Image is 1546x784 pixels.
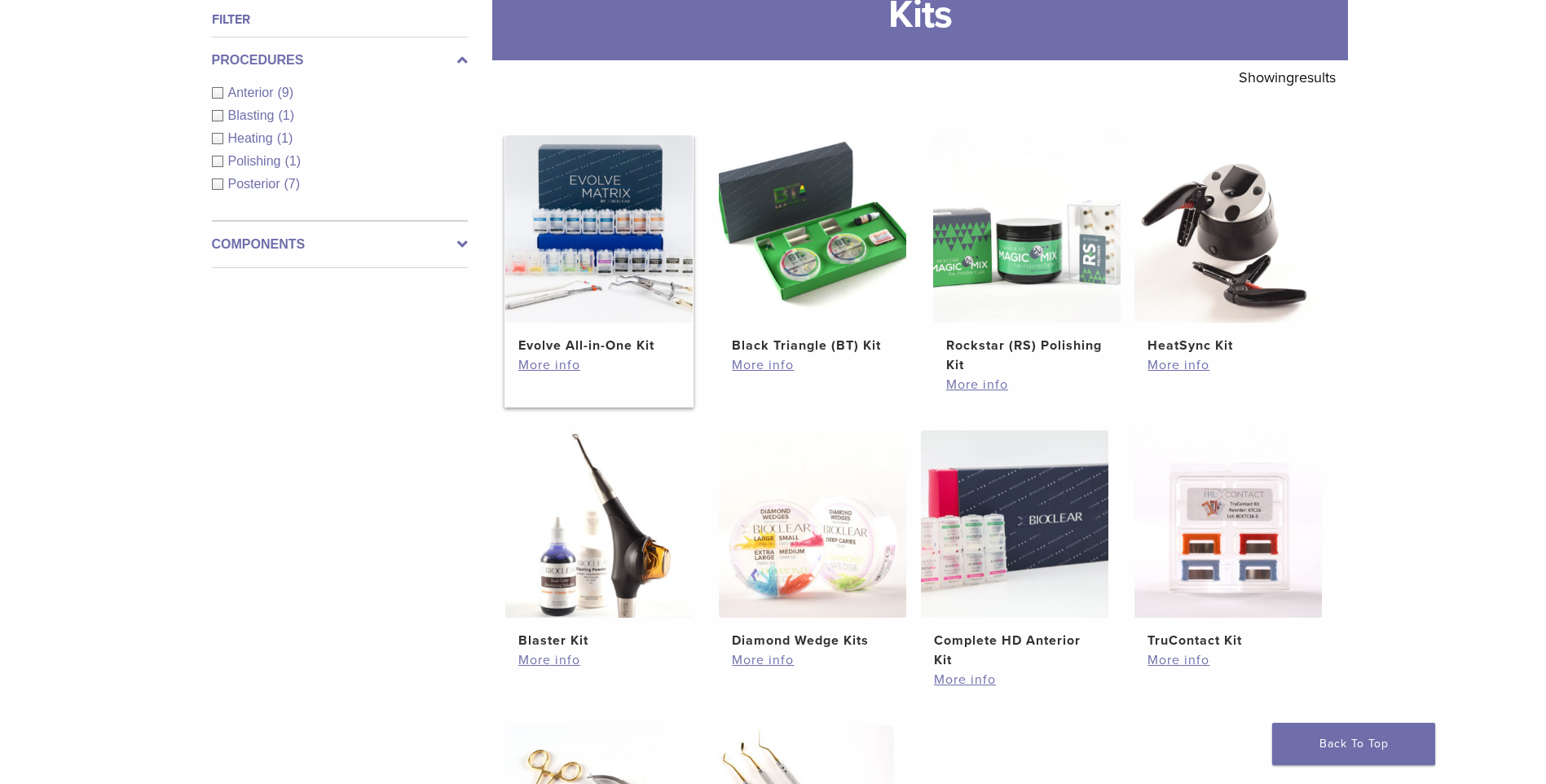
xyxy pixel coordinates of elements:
[228,154,285,168] span: Polishing
[732,355,893,375] a: More info
[946,375,1108,394] a: More info
[278,108,294,122] span: (1)
[1272,723,1435,765] a: Back To Top
[934,631,1095,670] h2: Complete HD Anterior Kit
[505,135,693,323] img: Evolve All-in-One Kit
[505,430,693,618] img: Blaster Kit
[228,177,284,191] span: Posterior
[718,430,908,650] a: Diamond Wedge KitsDiamond Wedge Kits
[1147,631,1309,650] h2: TruContact Kit
[732,650,893,670] a: More info
[946,336,1108,375] h2: Rockstar (RS) Polishing Kit
[1147,336,1309,355] h2: HeatSync Kit
[934,670,1095,689] a: More info
[504,430,694,650] a: Blaster KitBlaster Kit
[284,154,301,168] span: (1)
[277,131,293,145] span: (1)
[1134,430,1324,650] a: TruContact KitTruContact Kit
[212,10,468,29] h4: Filter
[1147,355,1309,375] a: More info
[732,631,893,650] h2: Diamond Wedge Kits
[518,650,680,670] a: More info
[1134,135,1324,355] a: HeatSync KitHeatSync Kit
[518,336,680,355] h2: Evolve All-in-One Kit
[920,430,1110,670] a: Complete HD Anterior KitComplete HD Anterior Kit
[921,430,1108,618] img: Complete HD Anterior Kit
[933,135,1121,323] img: Rockstar (RS) Polishing Kit
[719,430,906,618] img: Diamond Wedge Kits
[1239,60,1336,95] p: Showing results
[504,135,694,355] a: Evolve All-in-One KitEvolve All-in-One Kit
[1134,135,1322,323] img: HeatSync Kit
[1134,430,1322,618] img: TruContact Kit
[228,108,279,122] span: Blasting
[718,135,908,355] a: Black Triangle (BT) KitBlack Triangle (BT) Kit
[932,135,1122,375] a: Rockstar (RS) Polishing KitRockstar (RS) Polishing Kit
[719,135,906,323] img: Black Triangle (BT) Kit
[732,336,893,355] h2: Black Triangle (BT) Kit
[278,86,294,99] span: (9)
[228,86,278,99] span: Anterior
[518,631,680,650] h2: Blaster Kit
[212,51,468,70] label: Procedures
[518,355,680,375] a: More info
[284,177,301,191] span: (7)
[212,235,468,254] label: Components
[228,131,277,145] span: Heating
[1147,650,1309,670] a: More info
